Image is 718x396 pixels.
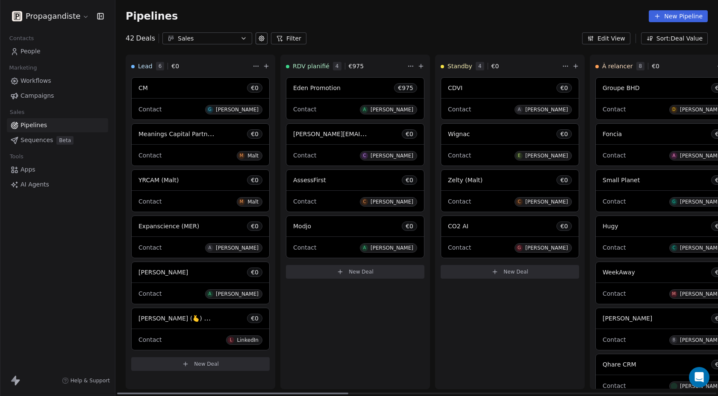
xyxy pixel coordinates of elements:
[216,245,259,251] div: [PERSON_NAME]
[194,361,219,367] span: New Deal
[448,244,471,251] span: Contact
[286,169,424,212] div: AssessFirst€0ContactC[PERSON_NAME]
[448,152,471,159] span: Contact
[672,198,676,205] div: G
[138,223,199,230] span: Expanscience (MER)
[138,130,236,138] span: Meanings Capital Partners (Malt)
[247,199,259,205] div: Malt
[131,55,251,77] div: Lead6€0
[286,77,424,120] div: Eden Promotion€975ContactA[PERSON_NAME]
[371,245,413,251] div: [PERSON_NAME]
[21,76,51,85] span: Workflows
[293,177,326,183] span: AssessFirst
[525,107,568,113] div: [PERSON_NAME]
[21,136,53,145] span: Sequences
[652,62,659,70] span: € 0
[603,223,618,230] span: Hugy
[138,62,153,70] span: Lead
[518,198,521,205] div: C
[603,152,626,159] span: Contact
[363,198,366,205] div: C
[441,215,579,258] div: CO2 AI€0ContactG[PERSON_NAME]
[398,84,413,92] span: € 975
[138,152,162,159] span: Contact
[371,153,413,159] div: [PERSON_NAME]
[138,290,162,297] span: Contact
[21,47,41,56] span: People
[363,152,366,159] div: C
[62,377,110,384] a: Help & Support
[131,262,270,304] div: [PERSON_NAME]€0ContactA[PERSON_NAME]
[293,198,316,205] span: Contact
[672,106,676,113] div: D
[672,337,675,344] div: B
[286,265,424,279] button: New Deal
[138,198,162,205] span: Contact
[230,337,232,344] div: L
[251,314,259,323] span: € 0
[240,198,244,205] div: M
[603,315,652,322] span: [PERSON_NAME]
[363,245,366,251] div: A
[138,314,225,322] span: [PERSON_NAME] (🫰) Massot
[503,268,528,275] span: New Deal
[603,244,626,251] span: Contact
[603,131,622,137] span: Foncia
[293,84,341,91] span: Eden Promotion
[448,131,470,137] span: Wignac
[216,107,259,113] div: [PERSON_NAME]
[208,291,211,297] div: A
[293,130,497,138] span: [PERSON_NAME][EMAIL_ADDRESS][PERSON_NAME][DOMAIN_NAME]
[21,180,49,189] span: AI Agents
[7,44,108,58] a: People
[603,382,626,389] span: Contact
[603,336,626,343] span: Contact
[406,130,413,138] span: € 0
[216,291,259,297] div: [PERSON_NAME]
[363,106,366,113] div: A
[7,118,108,132] a: Pipelines
[12,11,22,21] img: logo.png
[333,62,341,70] span: 4
[603,106,626,113] span: Contact
[138,244,162,251] span: Contact
[7,178,108,192] a: AI Agents
[406,176,413,184] span: € 0
[448,223,468,230] span: CO2 AI
[126,33,155,44] div: 42
[518,106,521,113] div: A
[6,106,28,119] span: Sales
[603,177,640,183] span: Small Planet
[349,62,364,70] span: € 975
[448,198,471,205] span: Contact
[251,268,259,277] span: € 0
[525,199,568,205] div: [PERSON_NAME]
[672,152,675,159] div: A
[293,244,316,251] span: Contact
[6,61,41,74] span: Marketing
[672,291,676,297] div: M
[595,55,715,77] div: À relancer8€0
[293,62,330,70] span: RDV planifié
[7,133,108,147] a: SequencesBeta
[286,55,406,77] div: RDV planifié4€975
[131,357,270,371] button: New Deal
[251,176,259,184] span: € 0
[448,106,471,113] span: Contact
[286,215,424,258] div: Modjo€0ContactA[PERSON_NAME]
[131,123,270,166] div: Meanings Capital Partners (Malt)€0ContactMMalt
[136,33,155,44] span: Deals
[518,245,521,251] div: G
[636,62,645,70] span: 8
[21,165,35,174] span: Apps
[603,198,626,205] span: Contact
[602,62,633,70] span: À relancer
[10,9,91,23] button: Propagandiste
[441,265,579,279] button: New Deal
[441,123,579,166] div: Wignac€0ContactE[PERSON_NAME]
[138,177,179,183] span: YRCAM (Malt)
[251,84,259,92] span: € 0
[131,169,270,212] div: YRCAM (Malt)€0ContactMMalt
[560,176,568,184] span: € 0
[447,62,472,70] span: Standby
